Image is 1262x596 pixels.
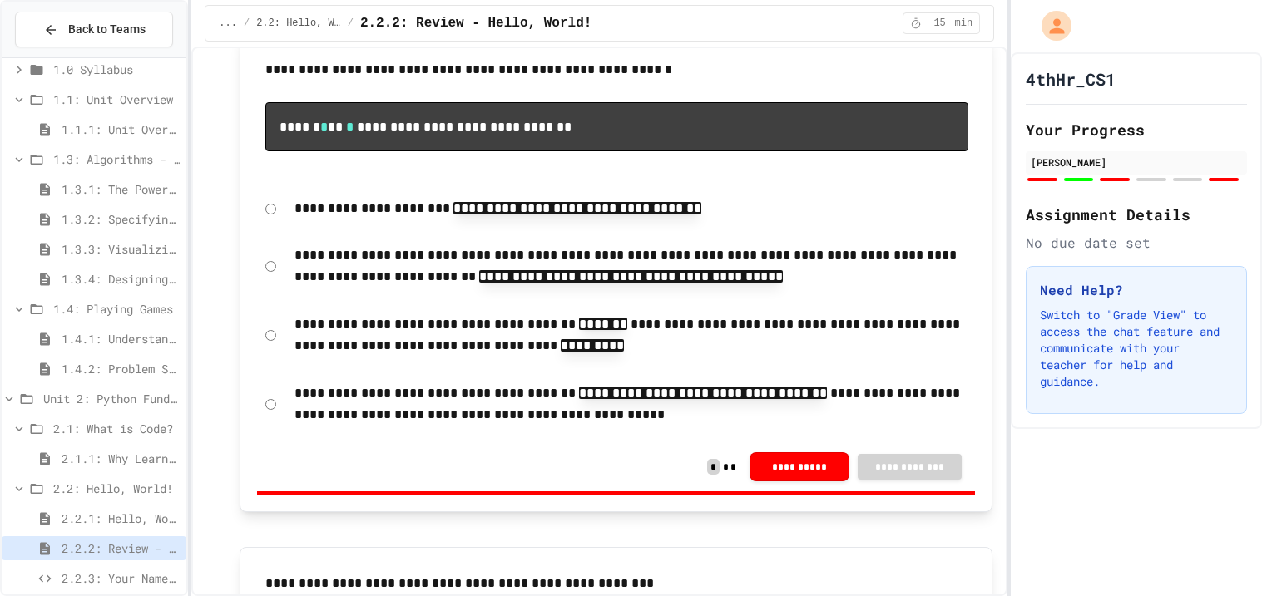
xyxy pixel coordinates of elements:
[1040,280,1233,300] h3: Need Help?
[244,17,250,30] span: /
[53,91,180,108] span: 1.1: Unit Overview
[1040,307,1233,390] p: Switch to "Grade View" to access the chat feature and communicate with your teacher for help and ...
[53,150,180,168] span: 1.3: Algorithms - from Pseudocode to Flowcharts
[53,480,180,497] span: 2.2: Hello, World!
[1026,118,1247,141] h2: Your Progress
[53,300,180,318] span: 1.4: Playing Games
[43,390,180,407] span: Unit 2: Python Fundamentals
[256,17,341,30] span: 2.2: Hello, World!
[62,270,180,288] span: 1.3.4: Designing Flowcharts
[68,21,146,38] span: Back to Teams
[53,61,180,78] span: 1.0 Syllabus
[62,450,180,467] span: 2.1.1: Why Learn to Program?
[955,17,973,30] span: min
[62,569,180,587] span: 2.2.3: Your Name and Favorite Movie
[62,330,180,347] span: 1.4.1: Understanding Games with Flowcharts
[62,360,180,377] span: 1.4.2: Problem Solving Reflection
[927,17,953,30] span: 15
[62,539,180,557] span: 2.2.2: Review - Hello, World!
[348,17,354,30] span: /
[62,510,180,527] span: 2.2.1: Hello, World!
[1031,155,1242,170] div: [PERSON_NAME]
[62,121,180,138] span: 1.1.1: Unit Overview
[1026,233,1247,253] div: No due date set
[62,240,180,258] span: 1.3.3: Visualizing Logic with Flowcharts
[1024,7,1076,45] div: My Account
[62,210,180,228] span: 1.3.2: Specifying Ideas with Pseudocode
[219,17,237,30] span: ...
[53,420,180,437] span: 2.1: What is Code?
[360,13,591,33] span: 2.2.2: Review - Hello, World!
[1026,203,1247,226] h2: Assignment Details
[1026,67,1116,91] h1: 4thHr_CS1
[62,180,180,198] span: 1.3.1: The Power of Algorithms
